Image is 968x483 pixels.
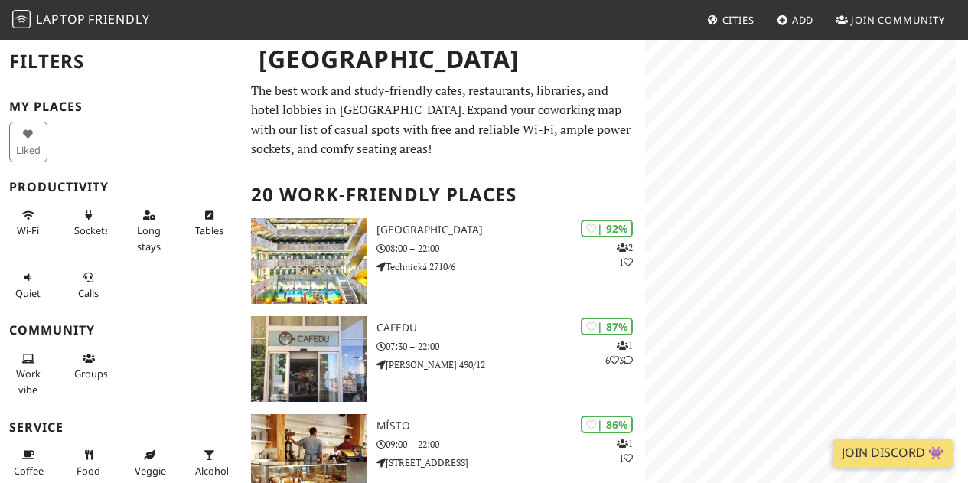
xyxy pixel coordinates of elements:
[74,224,109,237] span: Power sockets
[376,437,645,452] p: 09:00 – 22:00
[792,13,814,27] span: Add
[617,240,633,269] p: 2 1
[829,6,951,34] a: Join Community
[9,100,233,114] h3: My Places
[130,442,168,483] button: Veggie
[9,180,233,194] h3: Productivity
[9,323,233,338] h3: Community
[135,464,166,478] span: Veggie
[9,346,47,402] button: Work vibe
[722,13,755,27] span: Cities
[9,442,47,483] button: Coffee
[9,265,47,305] button: Quiet
[833,439,953,468] a: Join Discord 👾
[12,7,150,34] a: LaptopFriendly LaptopFriendly
[605,338,633,367] p: 1 6 3
[771,6,820,34] a: Add
[70,265,108,305] button: Calls
[70,442,108,483] button: Food
[70,346,108,387] button: Groups
[851,13,945,27] span: Join Community
[251,316,367,402] img: Cafedu
[191,203,229,243] button: Tables
[77,464,100,478] span: Food
[376,321,645,335] h3: Cafedu
[36,11,86,28] span: Laptop
[251,171,636,218] h2: 20 Work-Friendly Places
[9,203,47,243] button: Wi-Fi
[16,367,41,396] span: People working
[9,420,233,435] h3: Service
[242,218,645,304] a: National Library of Technology | 92% 21 [GEOGRAPHIC_DATA] 08:00 – 22:00 Technická 2710/6
[14,464,44,478] span: Coffee
[376,419,645,432] h3: Místo
[246,38,642,80] h1: [GEOGRAPHIC_DATA]
[251,81,636,159] p: The best work and study-friendly cafes, restaurants, libraries, and hotel lobbies in [GEOGRAPHIC_...
[74,367,108,380] span: Group tables
[376,357,645,372] p: [PERSON_NAME] 490/12
[17,224,39,237] span: Stable Wi-Fi
[581,220,633,237] div: | 92%
[376,224,645,237] h3: [GEOGRAPHIC_DATA]
[251,218,367,304] img: National Library of Technology
[12,10,31,28] img: LaptopFriendly
[581,318,633,335] div: | 87%
[376,339,645,354] p: 07:30 – 22:00
[376,241,645,256] p: 08:00 – 22:00
[376,455,645,470] p: [STREET_ADDRESS]
[130,203,168,259] button: Long stays
[617,436,633,465] p: 1 1
[376,259,645,274] p: Technická 2710/6
[195,464,229,478] span: Alcohol
[191,442,229,483] button: Alcohol
[70,203,108,243] button: Sockets
[581,416,633,433] div: | 86%
[9,38,233,85] h2: Filters
[78,286,99,300] span: Video/audio calls
[195,224,223,237] span: Work-friendly tables
[88,11,149,28] span: Friendly
[701,6,761,34] a: Cities
[15,286,41,300] span: Quiet
[242,316,645,402] a: Cafedu | 87% 163 Cafedu 07:30 – 22:00 [PERSON_NAME] 490/12
[137,224,161,253] span: Long stays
